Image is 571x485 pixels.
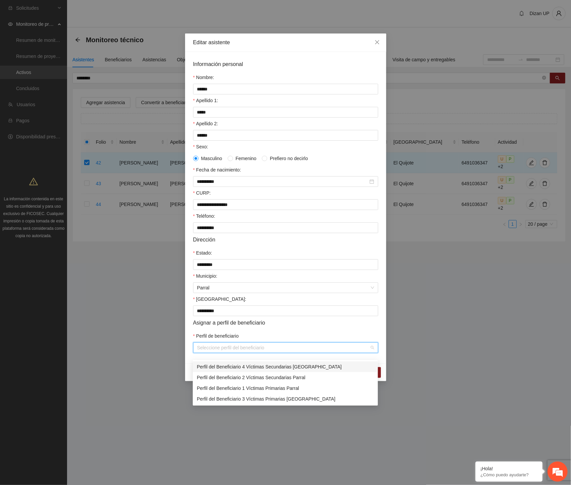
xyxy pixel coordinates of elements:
div: Perfil del Beneficiario 4 Víctimas Secundarias [GEOGRAPHIC_DATA] [197,363,374,370]
input: Apellido 2: [193,130,378,141]
label: Colonia: [193,295,246,303]
div: Minimizar ventana de chat en vivo [110,3,126,19]
label: Estado: [193,249,212,257]
div: Perfil del Beneficiario 2 Víctimas Secundarias Parral [197,374,374,381]
span: close [375,40,380,45]
p: ¿Cómo puedo ayudarte? [480,472,537,477]
input: Teléfono: [193,222,378,233]
div: Perfil del Beneficiario 1 Víctimas Primarias Parral [197,385,374,392]
span: Asignar a perfil de beneficiario [193,319,265,327]
input: Fecha de nacimiento: [197,178,368,185]
input: CURP: [193,199,378,210]
div: Perfil del Beneficiario 4 Víctimas Secundarias Chihuahua [193,361,378,372]
textarea: Escriba su mensaje y pulse “Intro” [3,183,128,206]
label: Sexo: [193,143,208,150]
span: Parral [197,283,374,293]
label: Municipio: [193,272,217,280]
label: Nombre: [193,74,214,81]
input: Apellido 1: [193,107,378,118]
span: Dirección [193,235,216,244]
label: Perfil de beneficiario [193,332,239,340]
label: CURP: [193,189,211,197]
div: Perfil del Beneficiario 3 Víctimas Primarias [GEOGRAPHIC_DATA] [197,395,374,403]
span: Femenino [233,155,259,162]
div: Perfil del Beneficiario 2 Víctimas Secundarias Parral [193,372,378,383]
label: Apellido 1: [193,97,218,104]
input: Estado: [193,259,378,270]
label: Teléfono: [193,212,215,220]
label: Apellido 2: [193,120,218,127]
input: Perfil de beneficiario [197,343,369,353]
div: ¡Hola! [480,466,537,471]
div: Chatee con nosotros ahora [35,34,113,43]
div: Editar asistente [193,39,378,46]
input: Nombre: [193,84,378,94]
div: Perfil del Beneficiario 1 Víctimas Primarias Parral [193,383,378,394]
button: Close [368,33,386,52]
span: Información personal [193,60,243,68]
span: Prefiero no decirlo [267,155,311,162]
input: Colonia: [193,305,378,316]
span: Estamos en línea. [39,89,93,157]
div: Perfil del Beneficiario 3 Víctimas Primarias Chihuahua [193,394,378,404]
span: Masculino [198,155,225,162]
label: Fecha de nacimiento: [193,166,241,174]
